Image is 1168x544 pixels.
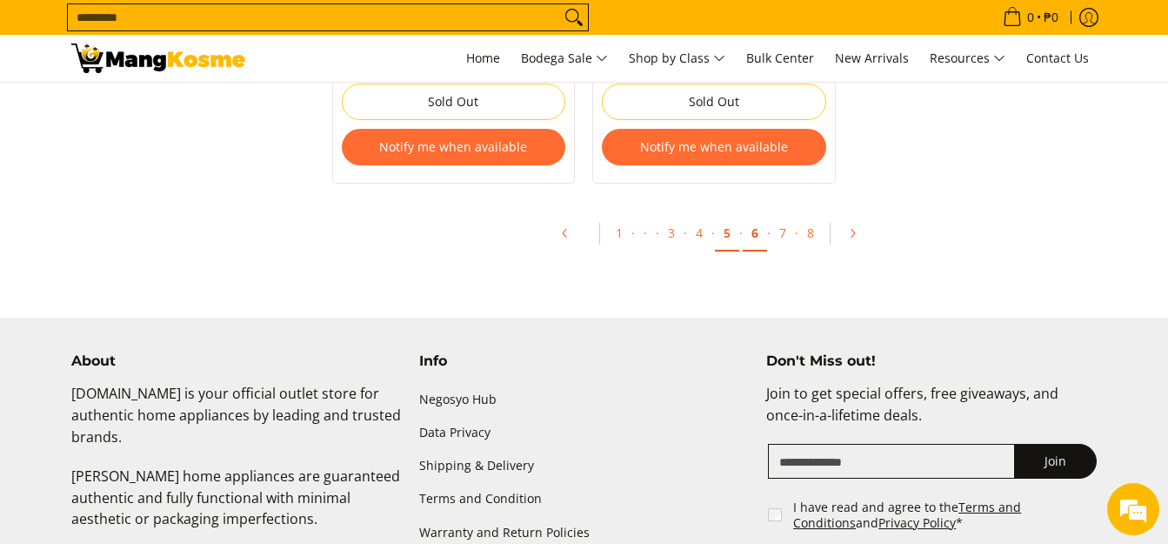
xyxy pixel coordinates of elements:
span: · [711,225,715,241]
div: Chat with us now [90,97,292,120]
span: Contact Us [1026,50,1089,66]
a: Privacy Policy [878,514,956,531]
a: Shop by Class [620,35,734,82]
button: Join [1014,444,1097,479]
div: Minimize live chat window [285,9,327,50]
a: Home [457,35,509,82]
h4: Don't Miss out! [766,353,1097,370]
a: 4 [687,216,711,250]
img: Bodega Sale Aircon l Mang Kosme: Home Appliances Warehouse Sale | Page 5 [71,44,245,73]
p: Join to get special offers, free giveaways, and once-in-a-lifetime deals. [766,383,1097,444]
span: ₱0 [1041,11,1061,24]
a: New Arrivals [826,35,918,82]
a: 8 [798,216,823,250]
span: Bulk Center [746,50,814,66]
a: 1 [607,216,631,250]
span: We're online! [101,162,240,338]
a: Bodega Sale [512,35,617,82]
nav: Main Menu [263,35,1098,82]
span: Home [466,50,500,66]
span: · [635,216,656,250]
span: · [795,225,798,241]
button: Search [560,4,588,30]
span: · [739,225,743,241]
span: · [684,225,687,241]
textarea: Type your message and hit 'Enter' [9,360,331,421]
span: · [631,225,635,241]
a: Bulk Center [738,35,823,82]
button: Notify me when available [602,129,826,165]
a: Data Privacy [419,417,750,450]
button: Sold Out [602,84,826,120]
a: 5 [715,216,739,252]
button: Sold Out [342,84,566,120]
button: Notify me when available [342,129,566,165]
a: 6 [743,216,767,252]
span: Shop by Class [629,48,725,70]
label: I have read and agree to the and * [793,500,1098,530]
a: 3 [659,216,684,250]
span: · [767,225,771,241]
span: • [998,8,1064,27]
a: Terms and Condition [419,483,750,516]
a: Terms and Conditions [793,499,1021,531]
span: Resources [930,48,1005,70]
h4: Info [419,353,750,370]
ul: Pagination [324,210,1106,265]
a: 7 [771,216,795,250]
a: Negosyo Hub [419,383,750,416]
a: Shipping & Delivery [419,450,750,483]
h4: About [71,353,402,370]
span: 0 [1025,11,1037,24]
span: · [656,225,659,241]
a: Resources [921,35,1014,82]
span: New Arrivals [835,50,909,66]
p: [DOMAIN_NAME] is your official outlet store for authentic home appliances by leading and trusted ... [71,383,402,465]
a: Contact Us [1018,35,1098,82]
span: Bodega Sale [521,48,608,70]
